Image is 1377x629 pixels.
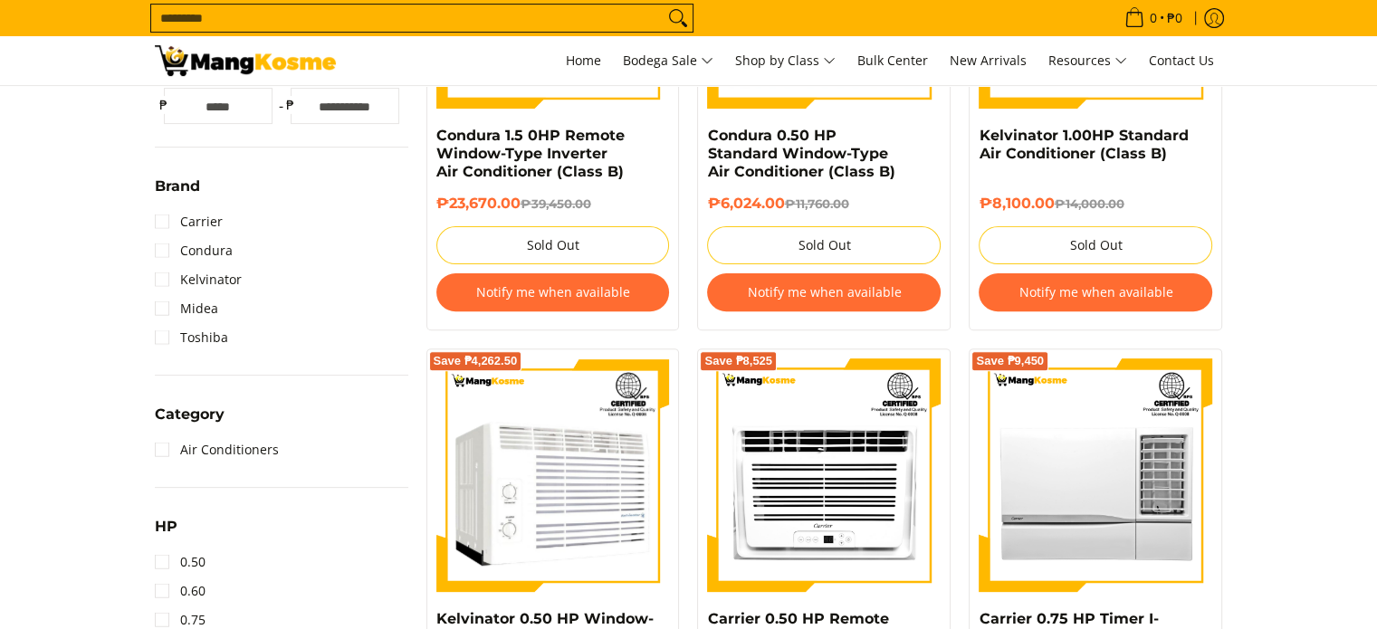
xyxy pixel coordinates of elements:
[623,50,713,72] span: Bodega Sale
[857,52,928,69] span: Bulk Center
[436,226,670,264] button: Sold Out
[155,407,225,435] summary: Open
[950,52,1027,69] span: New Arrivals
[155,45,336,76] img: Bodega Sale Aircon l Mang Kosme: Home Appliances Warehouse Sale | Page 6
[1054,196,1124,211] del: ₱14,000.00
[155,519,177,534] span: HP
[521,196,591,211] del: ₱39,450.00
[1039,36,1136,85] a: Resources
[1149,52,1214,69] span: Contact Us
[155,179,200,194] span: Brand
[979,195,1212,213] h6: ₱8,100.00
[1164,12,1185,24] span: ₱0
[707,273,941,311] button: Notify me when available
[1048,50,1127,72] span: Resources
[155,435,279,464] a: Air Conditioners
[941,36,1036,85] a: New Arrivals
[707,358,941,592] img: Carrier 0.50 HP Remote ICool Window-Type Air Conditioner (Class B)
[1119,8,1188,28] span: •
[436,273,670,311] button: Notify me when available
[707,127,894,180] a: Condura 0.50 HP Standard Window-Type Air Conditioner (Class B)
[566,52,601,69] span: Home
[1140,36,1223,85] a: Contact Us
[155,323,228,352] a: Toshiba
[436,127,625,180] a: Condura 1.5 0HP Remote Window-Type Inverter Air Conditioner (Class B)
[976,356,1044,367] span: Save ₱9,450
[1147,12,1160,24] span: 0
[155,179,200,207] summary: Open
[155,519,177,548] summary: Open
[155,265,242,294] a: Kelvinator
[436,195,670,213] h6: ₱23,670.00
[664,5,693,32] button: Search
[434,356,518,367] span: Save ₱4,262.50
[704,356,772,367] span: Save ₱8,525
[979,127,1188,162] a: Kelvinator 1.00HP Standard Air Conditioner (Class B)
[155,207,223,236] a: Carrier
[848,36,937,85] a: Bulk Center
[155,577,206,605] a: 0.60
[979,226,1212,264] button: Sold Out
[614,36,722,85] a: Bodega Sale
[354,36,1223,85] nav: Main Menu
[735,50,836,72] span: Shop by Class
[436,358,670,592] img: Kelvinator 0.50 HP Window-Type Air Conditioner (Class B)
[979,273,1212,311] button: Notify me when available
[707,195,941,213] h6: ₱6,024.00
[979,358,1212,592] img: Carrier 0.75 HP Timer I-Cool Window-Type Air Conditioner (Class B)
[557,36,610,85] a: Home
[707,226,941,264] button: Sold Out
[784,196,848,211] del: ₱11,760.00
[155,548,206,577] a: 0.50
[282,96,300,114] span: ₱
[726,36,845,85] a: Shop by Class
[155,236,233,265] a: Condura
[155,294,218,323] a: Midea
[155,407,225,422] span: Category
[155,96,173,114] span: ₱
